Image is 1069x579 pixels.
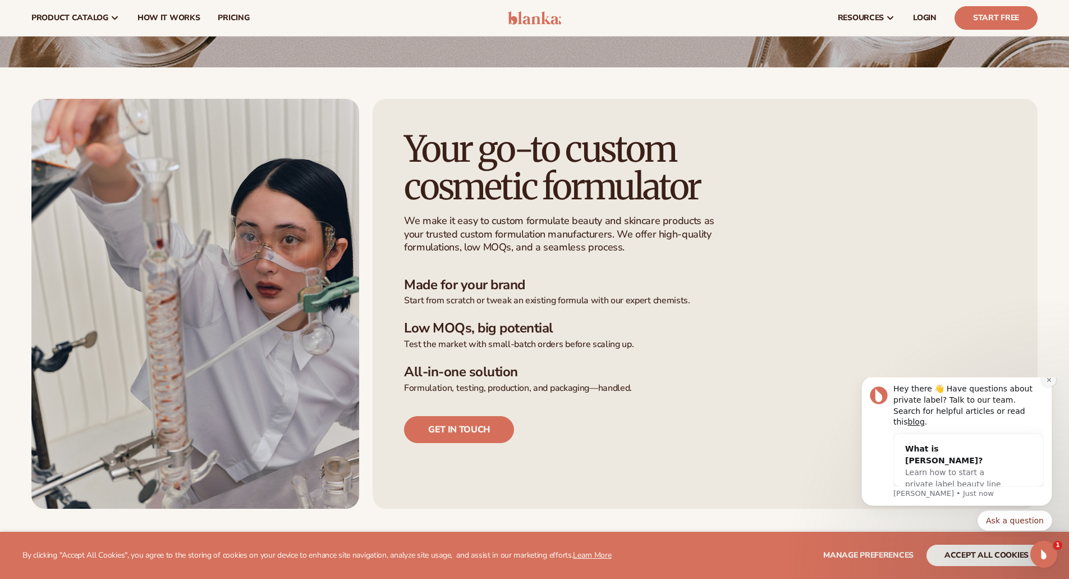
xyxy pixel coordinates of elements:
[49,57,176,134] div: What is [PERSON_NAME]?Learn how to start a private label beauty line with [PERSON_NAME]
[137,13,200,22] span: How It Works
[404,339,1006,350] p: Test the market with small-batch orders before scaling up.
[508,11,561,25] img: logo
[61,90,157,123] span: Learn how to start a private label beauty line with [PERSON_NAME]
[955,6,1038,30] a: Start Free
[22,551,612,560] p: By clicking "Accept All Cookies", you agree to the storing of cookies on your device to enhance s...
[573,550,611,560] a: Learn More
[63,40,80,49] a: blog
[404,295,1006,307] p: Start from scratch or tweak an existing formula with our expert chemists.
[823,550,914,560] span: Manage preferences
[404,416,514,443] a: Get in touch
[404,130,745,206] h1: Your go-to custom cosmetic formulator
[61,66,165,89] div: What is [PERSON_NAME]?
[31,13,108,22] span: product catalog
[404,382,1006,394] p: Formulation, testing, production, and packaging—handled.
[823,545,914,566] button: Manage preferences
[49,6,199,109] div: Message content
[845,377,1069,537] iframe: Intercom notifications message
[25,9,43,27] img: Profile image for Lee
[1030,541,1057,568] iframe: Intercom live chat
[926,545,1047,566] button: accept all cookies
[17,133,208,153] div: Quick reply options
[133,133,208,153] button: Quick reply: Ask a question
[1053,541,1062,550] span: 1
[31,99,359,509] img: Female scientist in chemistry lab.
[49,111,199,121] p: Message from Lee, sent Just now
[838,13,884,22] span: resources
[913,13,937,22] span: LOGIN
[404,320,1006,336] h3: Low MOQs, big potential
[218,13,249,22] span: pricing
[404,215,721,254] p: We make it easy to custom formulate beauty and skincare products as your trusted custom formulati...
[404,277,1006,293] h3: Made for your brand
[49,6,199,50] div: Hey there 👋 Have questions about private label? Talk to our team. Search for helpful articles or ...
[404,364,1006,380] h3: All-in-one solution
